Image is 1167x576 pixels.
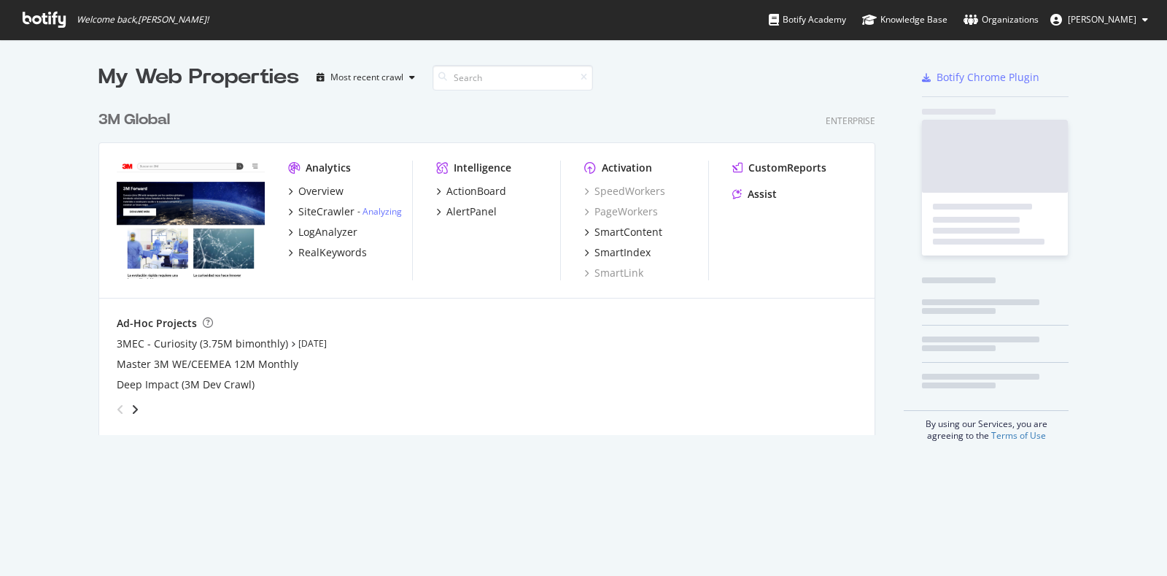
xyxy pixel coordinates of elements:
a: AlertPanel [436,204,497,219]
div: Overview [298,184,344,199]
div: Most recent crawl [330,73,403,82]
div: LogAnalyzer [298,225,357,239]
div: Botify Chrome Plugin [937,70,1039,85]
div: Enterprise [826,115,875,127]
a: SpeedWorkers [584,184,665,199]
a: SmartLink [584,266,643,280]
div: SmartContent [594,225,662,239]
div: angle-left [111,398,130,421]
a: Master 3M WE/CEEMEA 12M Monthly [117,357,298,372]
div: Botify Academy [769,12,846,27]
div: Knowledge Base [862,12,947,27]
div: SiteCrawler [298,204,354,219]
div: Intelligence [454,161,511,175]
a: Analyzing [362,205,402,218]
a: 3M Global [98,110,176,131]
div: Assist [748,187,777,201]
a: CustomReports [732,161,826,175]
div: - [357,205,402,218]
input: Search [433,65,593,91]
div: 3M Global [98,110,170,131]
a: Assist [732,187,777,201]
div: AlertPanel [446,204,497,219]
a: Deep Impact (3M Dev Crawl) [117,377,255,392]
div: Analytics [306,161,351,175]
span: Stephen Thiessen [1068,13,1136,26]
button: Most recent crawl [311,66,421,89]
a: SmartIndex [584,245,651,260]
div: angle-right [130,402,140,417]
div: ActionBoard [446,184,506,199]
a: ActionBoard [436,184,506,199]
a: SiteCrawler- Analyzing [288,204,402,219]
div: Organizations [964,12,1039,27]
div: Activation [602,161,652,175]
button: [PERSON_NAME] [1039,8,1160,31]
a: [DATE] [298,337,327,350]
div: Ad-Hoc Projects [117,316,197,331]
div: CustomReports [748,161,826,175]
a: Botify Chrome Plugin [922,70,1039,85]
div: grid [98,92,887,435]
div: SmartIndex [594,245,651,260]
a: Terms of Use [991,429,1046,442]
a: LogAnalyzer [288,225,357,239]
a: RealKeywords [288,245,367,260]
span: Welcome back, [PERSON_NAME] ! [77,14,209,26]
a: Overview [288,184,344,199]
div: RealKeywords [298,245,367,260]
div: By using our Services, you are agreeing to the [904,410,1069,442]
div: My Web Properties [98,63,299,92]
img: www.command.com [117,161,265,279]
a: SmartContent [584,225,662,239]
a: PageWorkers [584,204,658,219]
a: 3MEC - Curiosity (3.75M bimonthly) [117,337,288,351]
